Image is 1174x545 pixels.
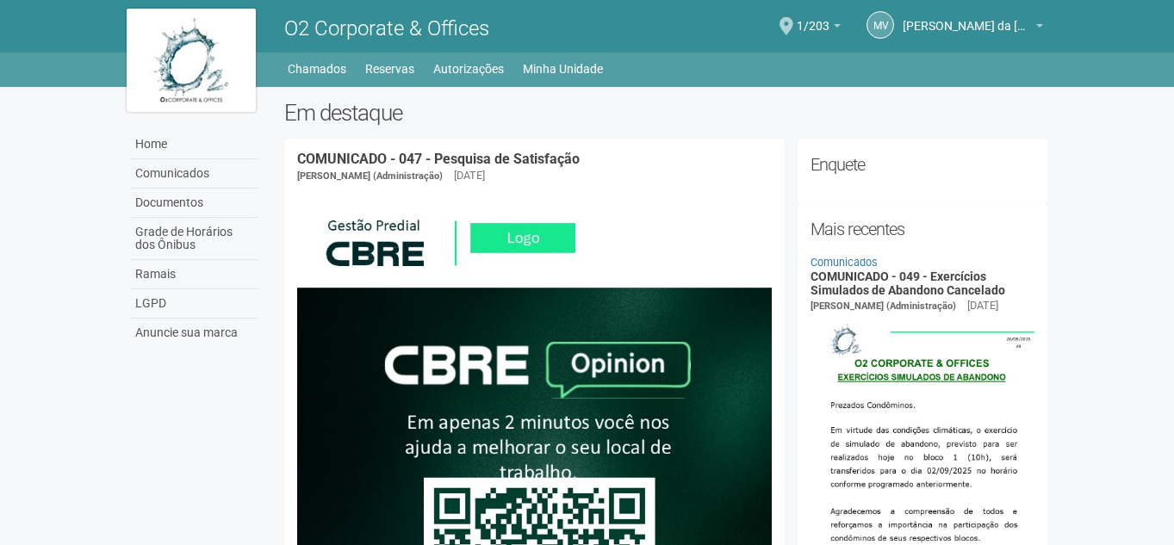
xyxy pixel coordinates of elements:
a: LGPD [131,289,258,319]
div: [DATE] [454,168,485,183]
a: Ramais [131,260,258,289]
a: Comunicados [811,256,878,269]
a: MV [867,11,894,39]
a: Autorizações [433,57,504,81]
a: [PERSON_NAME] da [PERSON_NAME] [903,22,1043,35]
a: Anuncie sua marca [131,319,258,347]
a: Documentos [131,189,258,218]
a: COMUNICADO - 047 - Pesquisa de Satisfação [297,151,580,167]
a: Comunicados [131,159,258,189]
a: COMUNICADO - 049 - Exercícios Simulados de Abandono Cancelado [811,269,1005,296]
span: 1/203 [797,3,829,33]
span: [PERSON_NAME] (Administração) [811,300,956,312]
img: logo.jpg [127,9,256,112]
h2: Em destaque [284,100,1048,126]
h2: Mais recentes [811,216,1035,242]
span: [PERSON_NAME] (Administração) [297,170,443,182]
span: O2 Corporate & Offices [284,16,489,40]
a: 1/203 [797,22,841,35]
a: Chamados [288,57,346,81]
div: [DATE] [967,298,998,313]
a: Minha Unidade [523,57,603,81]
a: Grade de Horários dos Ônibus [131,218,258,260]
a: Home [131,130,258,159]
span: Marcus Vinicius da Silveira Costa [903,3,1032,33]
h2: Enquete [811,152,1035,177]
a: Reservas [365,57,414,81]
